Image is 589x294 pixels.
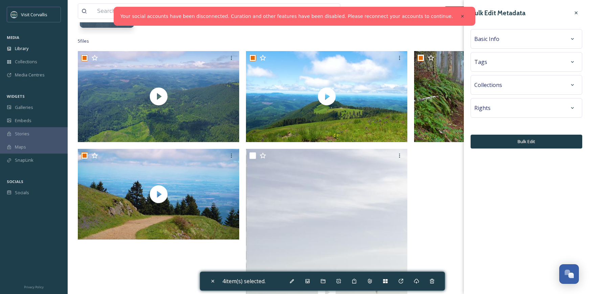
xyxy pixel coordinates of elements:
[15,45,28,52] span: Library
[474,81,502,89] span: Collections
[246,51,407,142] img: thumbnail
[78,38,89,44] span: 5 file s
[471,135,582,149] button: Bulk Edit
[297,4,337,18] a: View all files
[15,157,33,163] span: SnapLink
[78,149,239,240] img: thumbnail
[15,144,26,150] span: Maps
[7,179,23,184] span: SOCIALS
[15,59,37,65] span: Collections
[474,58,487,66] span: Tags
[222,277,266,285] span: 4 item(s) selected.
[15,131,29,137] span: Stories
[15,72,45,78] span: Media Centres
[11,11,18,18] img: visit-corvallis-badge-dark-blue-orange%281%29.png
[24,285,44,289] span: Privacy Policy
[559,264,579,284] button: Open Chat
[471,8,525,18] h3: Bulk Edit Metadata
[445,6,479,16] a: What's New
[15,189,29,196] span: Socials
[7,94,25,99] span: WIDGETS
[15,104,33,111] span: Galleries
[21,12,47,18] span: Visit Corvallis
[120,13,453,20] a: Your social accounts have been disconnected. Curation and other features have been disabled. Plea...
[78,51,239,142] img: thumbnail
[7,35,19,40] span: MEDIA
[414,51,575,142] img: thumbnail
[24,282,44,291] a: Privacy Policy
[474,104,491,112] span: Rights
[474,35,499,43] span: Basic Info
[94,4,273,19] input: Search your library
[15,117,31,124] span: Embeds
